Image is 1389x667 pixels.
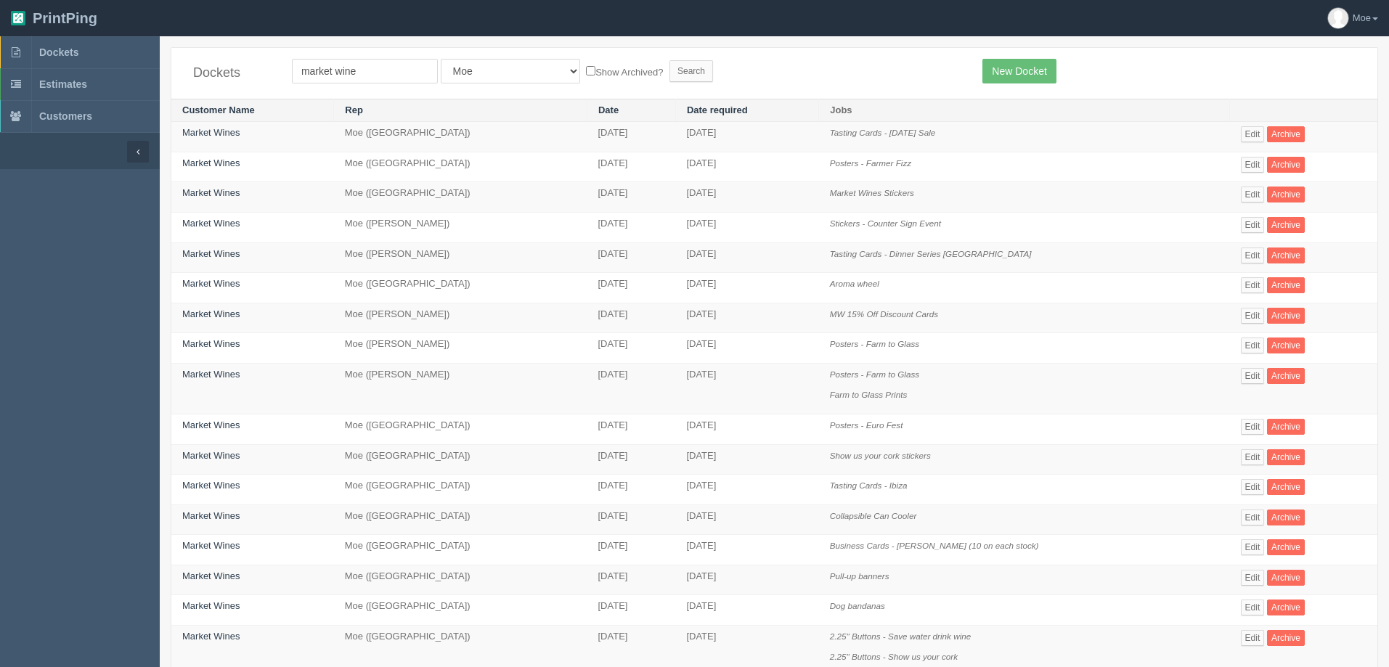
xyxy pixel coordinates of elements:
a: New Docket [982,59,1056,83]
i: Collapsible Can Cooler [830,511,917,520]
input: Show Archived? [586,66,595,75]
a: Edit [1241,630,1265,646]
a: Archive [1267,600,1305,615]
a: Market Wines [182,278,240,289]
td: [DATE] [587,444,675,475]
a: Market Wines [182,510,240,521]
a: Archive [1267,539,1305,555]
a: Market Wines [182,369,240,380]
a: Archive [1267,449,1305,465]
img: logo-3e63b451c926e2ac314895c53de4908e5d424f24456219fb08d385ab2e579770.png [11,11,25,25]
a: Market Wines [182,570,240,581]
td: Moe ([PERSON_NAME]) [334,213,587,243]
td: [DATE] [675,242,818,273]
td: [DATE] [587,504,675,535]
a: Archive [1267,157,1305,173]
a: Market Wines [182,420,240,430]
td: [DATE] [675,444,818,475]
a: Archive [1267,308,1305,324]
input: Search [669,60,713,82]
td: [DATE] [587,363,675,414]
a: Edit [1241,368,1265,384]
td: Moe ([GEOGRAPHIC_DATA]) [334,535,587,565]
td: [DATE] [675,565,818,595]
a: Market Wines [182,187,240,198]
img: avatar_default-7531ab5dedf162e01f1e0bb0964e6a185e93c5c22dfe317fb01d7f8cd2b1632c.jpg [1328,8,1348,28]
td: Moe ([GEOGRAPHIC_DATA]) [334,504,587,535]
a: Market Wines [182,127,240,138]
td: [DATE] [587,414,675,444]
th: Jobs [819,99,1230,122]
label: Show Archived? [586,63,663,80]
a: Market Wines [182,600,240,611]
td: [DATE] [675,303,818,333]
td: [DATE] [675,333,818,364]
td: [DATE] [675,595,818,626]
a: Edit [1241,570,1265,586]
a: Date required [687,105,748,115]
i: Tasting Cards - [DATE] Sale [830,128,936,137]
a: Market Wines [182,450,240,461]
i: Tasting Cards - Ibiza [830,480,908,490]
td: [DATE] [587,333,675,364]
a: Archive [1267,187,1305,202]
td: [DATE] [587,122,675,152]
a: Rep [345,105,363,115]
td: Moe ([GEOGRAPHIC_DATA]) [334,414,587,444]
a: Market Wines [182,631,240,642]
i: Aroma wheel [830,279,879,288]
a: Edit [1241,539,1265,555]
td: [DATE] [587,182,675,213]
input: Customer Name [292,59,438,83]
span: Estimates [39,78,87,90]
i: Posters - Euro Fest [830,420,903,430]
i: Posters - Farmer Fizz [830,158,911,168]
a: Archive [1267,217,1305,233]
td: [DATE] [587,303,675,333]
a: Archive [1267,337,1305,353]
td: [DATE] [675,535,818,565]
i: 2.25" Buttons - Save water drink wine [830,631,972,641]
td: [DATE] [675,504,818,535]
td: [DATE] [587,213,675,243]
td: Moe ([GEOGRAPHIC_DATA]) [334,122,587,152]
td: [DATE] [675,213,818,243]
a: Edit [1241,449,1265,465]
a: Market Wines [182,540,240,551]
td: Moe ([PERSON_NAME]) [334,333,587,364]
td: [DATE] [587,565,675,595]
td: Moe ([GEOGRAPHIC_DATA]) [334,273,587,303]
a: Archive [1267,630,1305,646]
a: Market Wines [182,308,240,319]
td: [DATE] [587,273,675,303]
i: Posters - Farm to Glass [830,339,919,348]
td: [DATE] [587,152,675,182]
a: Market Wines [182,248,240,259]
td: Moe ([GEOGRAPHIC_DATA]) [334,475,587,505]
i: Pull-up banners [830,571,889,581]
span: Dockets [39,46,78,58]
a: Archive [1267,247,1305,263]
i: 2.25" Buttons - Show us your cork [830,652,958,661]
a: Edit [1241,157,1265,173]
a: Date [598,105,619,115]
a: Edit [1241,419,1265,435]
td: [DATE] [675,414,818,444]
a: Archive [1267,277,1305,293]
i: Stickers - Counter Sign Event [830,218,941,228]
td: Moe ([GEOGRAPHIC_DATA]) [334,152,587,182]
td: Moe ([PERSON_NAME]) [334,363,587,414]
span: Customers [39,110,92,122]
a: Edit [1241,337,1265,353]
td: [DATE] [587,475,675,505]
td: Moe ([GEOGRAPHIC_DATA]) [334,565,587,595]
i: MW 15% Off Discount Cards [830,309,938,319]
td: [DATE] [675,363,818,414]
td: [DATE] [675,182,818,213]
a: Archive [1267,368,1305,384]
td: [DATE] [587,242,675,273]
td: Moe ([GEOGRAPHIC_DATA]) [334,444,587,475]
a: Market Wines [182,157,240,168]
td: Moe ([GEOGRAPHIC_DATA]) [334,182,587,213]
a: Edit [1241,510,1265,525]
